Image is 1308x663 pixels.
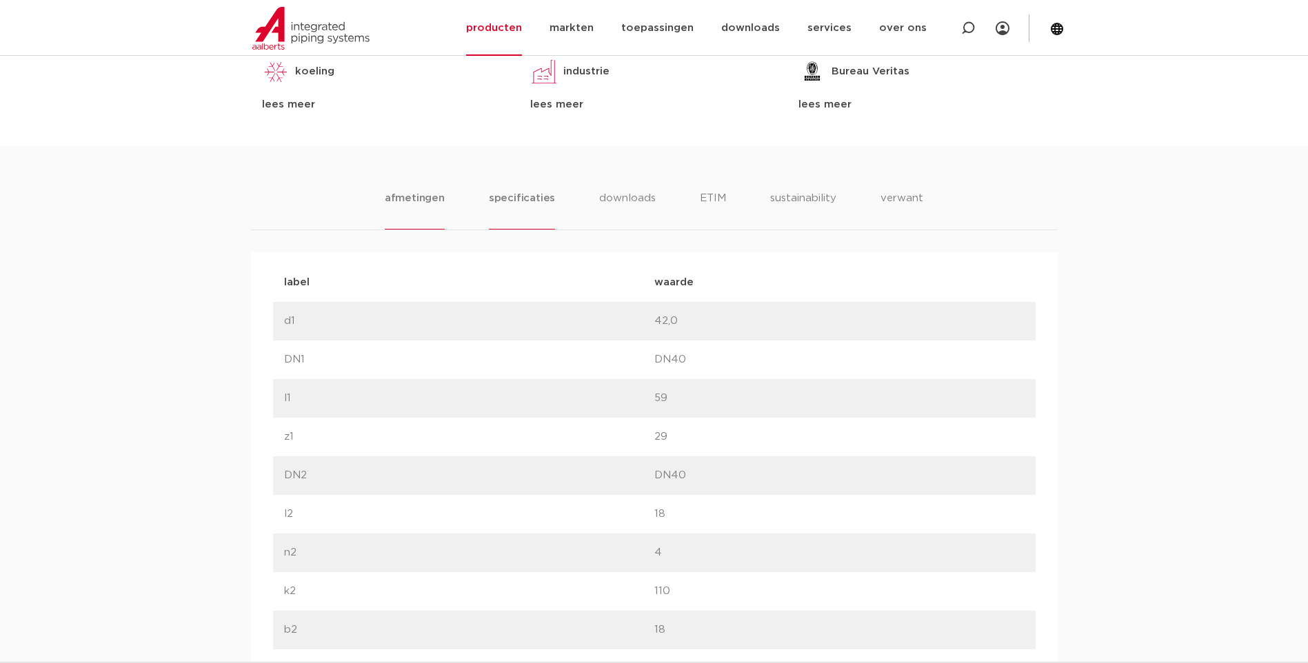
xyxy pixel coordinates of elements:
[530,96,778,113] div: lees meer
[832,63,909,80] p: Bureau Veritas
[385,190,445,229] li: afmetingen
[284,351,654,368] p: DN1
[284,313,654,329] p: d1
[654,390,1025,407] p: 59
[881,190,923,229] li: verwant
[284,274,654,291] p: label
[654,274,1025,291] p: waarde
[654,467,1025,484] p: DN40
[284,390,654,407] p: l1
[295,63,334,80] p: koeling
[654,544,1025,561] p: 4
[770,190,836,229] li: sustainability
[284,467,654,484] p: DN2
[700,190,726,229] li: ETIM
[654,429,1025,445] p: 29
[798,58,826,85] img: Bureau Veritas
[530,58,558,85] img: industrie
[284,506,654,522] p: l2
[262,96,510,113] div: lees meer
[563,63,610,80] p: industrie
[654,583,1025,600] p: 110
[798,96,1046,113] div: lees meer
[654,622,1025,638] p: 18
[599,190,656,229] li: downloads
[654,506,1025,522] p: 18
[284,544,654,561] p: n2
[284,583,654,600] p: k2
[284,429,654,445] p: z1
[489,190,555,229] li: specificaties
[654,351,1025,368] p: DN40
[262,58,290,85] img: koeling
[284,622,654,638] p: b2
[654,313,1025,329] p: 42,0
